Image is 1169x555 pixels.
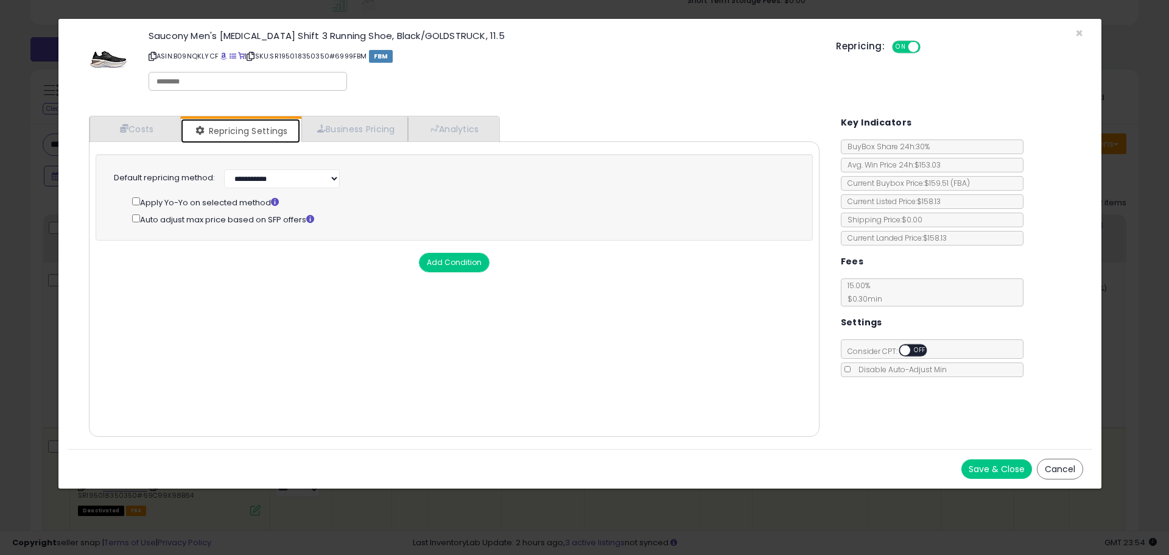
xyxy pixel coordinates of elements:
span: 15.00 % [841,280,882,304]
span: ( FBA ) [950,178,970,188]
a: Analytics [408,116,498,141]
span: BuyBox Share 24h: 30% [841,141,930,152]
button: Save & Close [961,459,1032,479]
span: Current Buybox Price: [841,178,970,188]
span: Shipping Price: $0.00 [841,214,922,225]
span: Current Landed Price: $158.13 [841,233,947,243]
span: Current Listed Price: $158.13 [841,196,941,207]
h5: Settings [841,315,882,330]
span: Avg. Win Price 24h: $153.03 [841,160,941,170]
label: Default repricing method: [114,172,215,184]
span: OFF [919,42,938,52]
h5: Repricing: [836,41,885,51]
h5: Key Indicators [841,115,912,130]
a: All offer listings [230,51,236,61]
a: Business Pricing [301,116,408,141]
span: ON [893,42,908,52]
button: Cancel [1037,459,1083,479]
button: Add Condition [419,253,490,272]
a: Your listing only [238,51,245,61]
span: $159.51 [924,178,970,188]
h5: Fees [841,254,864,269]
div: Auto adjust max price based on SFP offers [132,212,793,226]
p: ASIN: B09NQKLYCF | SKU: SR195018350350#6999FBM [149,46,818,66]
span: $0.30 min [841,294,882,304]
span: Consider CPT: [841,346,943,356]
a: Costs [90,116,181,141]
div: Apply Yo-Yo on selected method [132,195,793,209]
span: OFF [910,345,930,356]
a: BuyBox page [220,51,227,61]
span: Disable Auto-Adjust Min [852,364,947,375]
h3: Saucony Men's [MEDICAL_DATA] Shift 3 Running Shoe, Black/GOLDSTRUCK, 11.5 [149,31,818,40]
span: × [1075,24,1083,42]
span: FBM [369,50,393,63]
img: 41XONwPgPdL._SL60_.jpg [90,31,127,68]
a: Repricing Settings [181,119,300,143]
